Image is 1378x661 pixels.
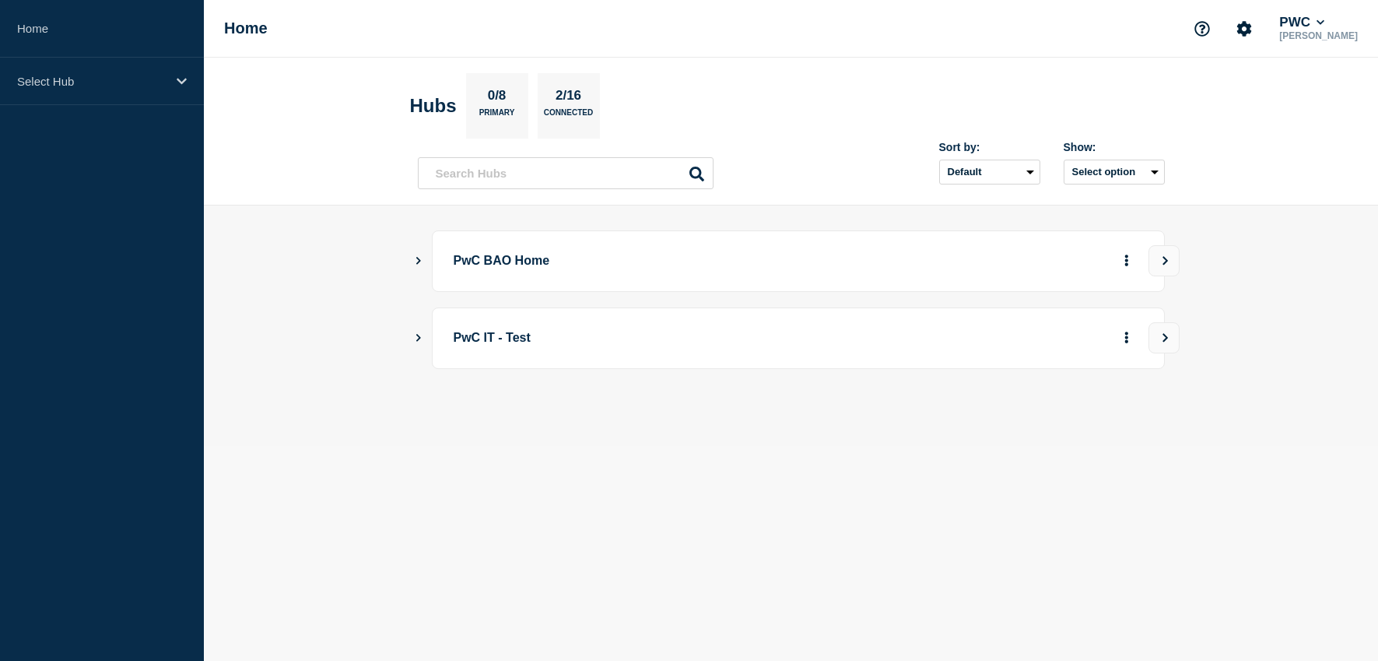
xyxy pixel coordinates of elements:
p: 2/16 [549,88,587,108]
p: PwC BAO Home [454,247,884,276]
div: Sort by: [939,141,1040,153]
h1: Home [224,19,268,37]
button: Account settings [1228,12,1261,45]
select: Sort by [939,160,1040,185]
button: More actions [1117,247,1137,276]
button: PWC [1276,15,1327,30]
input: Search Hubs [418,157,714,189]
p: 0/8 [482,88,512,108]
p: PwC IT - Test [454,324,884,353]
p: [PERSON_NAME] [1276,30,1361,41]
button: Support [1186,12,1218,45]
button: View [1148,245,1180,276]
button: View [1148,322,1180,353]
button: More actions [1117,324,1137,353]
p: Connected [544,108,593,125]
button: Show Connected Hubs [415,332,423,344]
p: Primary [479,108,515,125]
button: Select option [1064,160,1165,185]
p: Select Hub [17,75,167,88]
div: Show: [1064,141,1165,153]
h2: Hubs [410,95,457,117]
button: Show Connected Hubs [415,255,423,267]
